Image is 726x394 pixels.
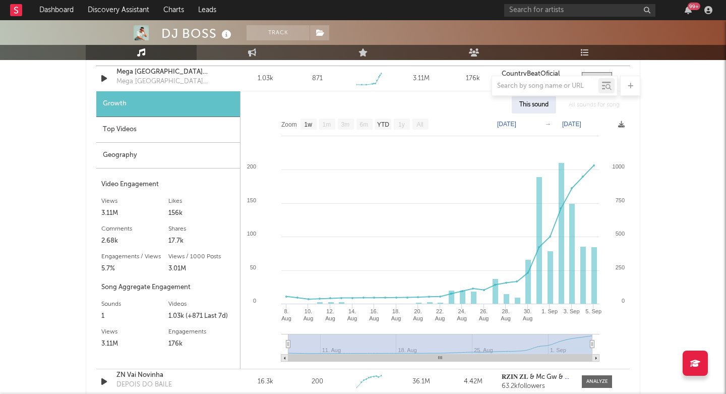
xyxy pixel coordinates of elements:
[101,326,168,338] div: Views
[312,74,323,84] div: 871
[96,117,240,143] div: Top Videos
[168,251,235,263] div: Views / 1000 Posts
[242,377,289,387] div: 16.3k
[247,197,256,203] text: 150
[616,231,625,237] text: 500
[622,298,625,304] text: 0
[360,121,369,128] text: 6m
[613,163,625,170] text: 1000
[101,195,168,207] div: Views
[616,197,625,203] text: 750
[502,383,572,390] div: 63.2k followers
[247,25,310,40] button: Track
[168,310,235,322] div: 1.03k (+871 Last 7d)
[168,235,235,247] div: 17.7k
[168,298,235,310] div: Videos
[161,25,234,42] div: DJ BOSS
[168,263,235,275] div: 3.01M
[502,374,572,381] a: 𝐑𝐙𝐈𝐍 𝐙𝐋 & Mc Gw & Só Hits Records
[101,207,168,219] div: 3.11M
[369,308,379,321] text: 16. Aug
[312,377,323,387] div: 200
[391,308,401,321] text: 18. Aug
[323,121,331,128] text: 1m
[253,298,256,304] text: 0
[585,308,601,314] text: 5. Sep
[305,121,313,128] text: 1w
[168,195,235,207] div: Likes
[247,163,256,170] text: 200
[116,370,222,380] a: ZN Vai Novinha
[398,121,405,128] text: 1y
[450,74,497,84] div: 176k
[497,121,516,128] text: [DATE]
[541,308,558,314] text: 1. Sep
[688,3,700,10] div: 99 +
[250,264,256,270] text: 50
[101,282,235,294] div: Song Aggregate Engagement
[502,71,560,77] strong: CountryBeatOficial
[347,308,357,321] text: 14. Aug
[116,380,172,390] div: DEPOIS DO BAILE
[101,251,168,263] div: Engagements / Views
[325,308,335,321] text: 12. Aug
[398,74,445,84] div: 3.11M
[616,264,625,270] text: 250
[242,74,289,84] div: 1.03k
[502,71,572,78] a: CountryBeatOficial
[168,338,235,350] div: 176k
[492,82,598,90] input: Search by song name or URL
[435,308,445,321] text: 22. Aug
[281,121,297,128] text: Zoom
[96,91,240,117] div: Growth
[398,377,445,387] div: 36.1M
[168,207,235,219] div: 156k
[685,6,692,14] button: 99+
[341,121,350,128] text: 3m
[304,308,314,321] text: 10. Aug
[116,67,222,77] a: Mega [GEOGRAPHIC_DATA][PERSON_NAME]
[101,263,168,275] div: 5.7%
[564,308,580,314] text: 3. Sep
[101,298,168,310] div: Sounds
[101,223,168,235] div: Comments
[377,121,389,128] text: YTD
[101,338,168,350] div: 3.11M
[101,179,235,191] div: Video Engagement
[512,96,556,114] div: This sound
[416,121,423,128] text: All
[561,96,627,114] div: All sounds for song
[413,308,423,321] text: 20. Aug
[450,377,497,387] div: 4.42M
[101,310,168,322] div: 1
[168,223,235,235] div: Shares
[96,143,240,168] div: Geography
[479,308,489,321] text: 26. Aug
[457,308,467,321] text: 24. Aug
[168,326,235,338] div: Engagements
[501,308,511,321] text: 28. Aug
[504,4,655,17] input: Search for artists
[101,235,168,247] div: 2.68k
[502,374,612,380] strong: 𝐑𝐙𝐈𝐍 𝐙𝐋 & Mc Gw & Só Hits Records
[562,121,581,128] text: [DATE]
[545,121,551,128] text: →
[281,308,291,321] text: 8. Aug
[523,308,533,321] text: 30. Aug
[247,231,256,237] text: 100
